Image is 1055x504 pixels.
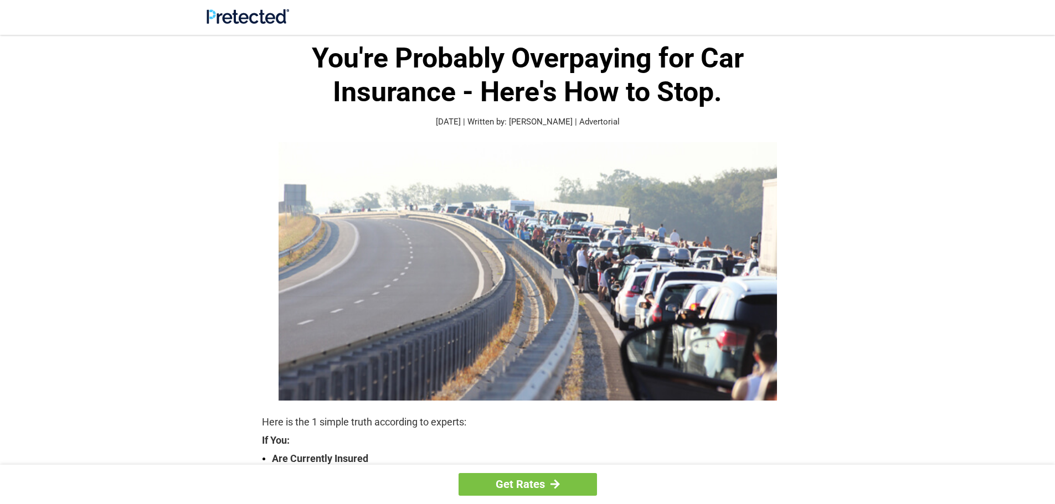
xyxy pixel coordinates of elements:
p: [DATE] | Written by: [PERSON_NAME] | Advertorial [262,116,794,128]
p: Here is the 1 simple truth according to experts: [262,414,794,430]
img: Site Logo [207,9,289,24]
strong: Are Currently Insured [272,451,794,466]
a: Get Rates [459,473,597,496]
a: Site Logo [207,15,289,26]
h1: You're Probably Overpaying for Car Insurance - Here's How to Stop. [262,41,794,109]
strong: If You: [262,435,794,445]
